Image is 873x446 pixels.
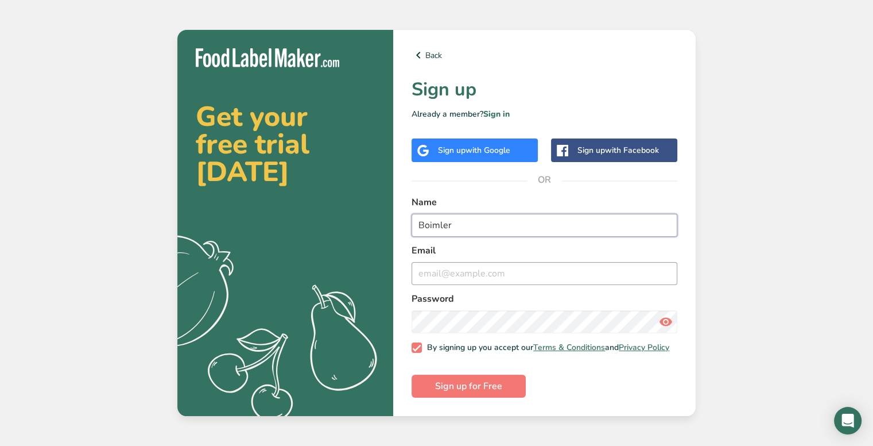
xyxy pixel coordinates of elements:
[605,145,659,156] span: with Facebook
[412,214,677,237] input: John Doe
[412,262,677,285] input: email@example.com
[412,195,677,209] label: Name
[412,76,677,103] h1: Sign up
[412,48,677,62] a: Back
[465,145,510,156] span: with Google
[527,163,562,197] span: OR
[412,244,677,257] label: Email
[196,48,339,67] img: Food Label Maker
[533,342,605,353] a: Terms & Conditions
[412,108,677,120] p: Already a member?
[834,407,862,435] div: Open Intercom Messenger
[422,343,670,353] span: By signing up you accept our and
[412,375,526,398] button: Sign up for Free
[619,342,669,353] a: Privacy Policy
[438,144,510,156] div: Sign up
[196,103,375,186] h2: Get your free trial [DATE]
[577,144,659,156] div: Sign up
[412,292,677,306] label: Password
[435,379,502,393] span: Sign up for Free
[483,109,510,120] a: Sign in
